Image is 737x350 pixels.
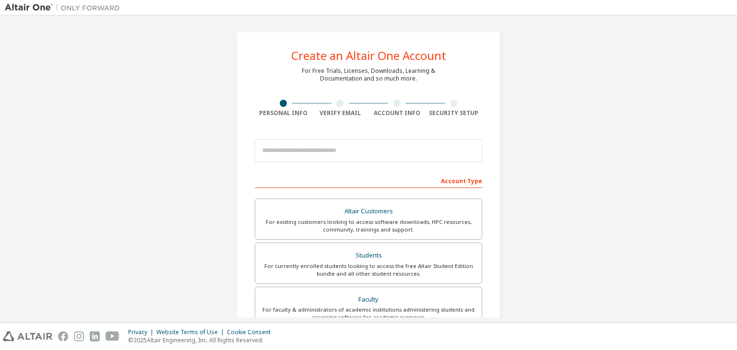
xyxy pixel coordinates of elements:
img: linkedin.svg [90,331,100,341]
img: youtube.svg [106,331,119,341]
div: Privacy [128,328,156,336]
div: Security Setup [426,109,483,117]
div: Cookie Consent [227,328,276,336]
img: facebook.svg [58,331,68,341]
img: instagram.svg [74,331,84,341]
div: Account Info [368,109,426,117]
div: Create an Altair One Account [291,50,446,61]
div: Personal Info [255,109,312,117]
div: For currently enrolled students looking to access the free Altair Student Edition bundle and all ... [261,262,476,278]
div: Account Type [255,173,482,188]
div: For existing customers looking to access software downloads, HPC resources, community, trainings ... [261,218,476,233]
div: Website Terms of Use [156,328,227,336]
div: For faculty & administrators of academic institutions administering students and accessing softwa... [261,306,476,321]
div: Faculty [261,293,476,306]
div: Students [261,249,476,262]
img: altair_logo.svg [3,331,52,341]
div: Altair Customers [261,205,476,218]
img: Altair One [5,3,125,12]
p: © 2025 Altair Engineering, Inc. All Rights Reserved. [128,336,276,344]
div: Verify Email [312,109,369,117]
div: For Free Trials, Licenses, Downloads, Learning & Documentation and so much more. [302,67,435,82]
